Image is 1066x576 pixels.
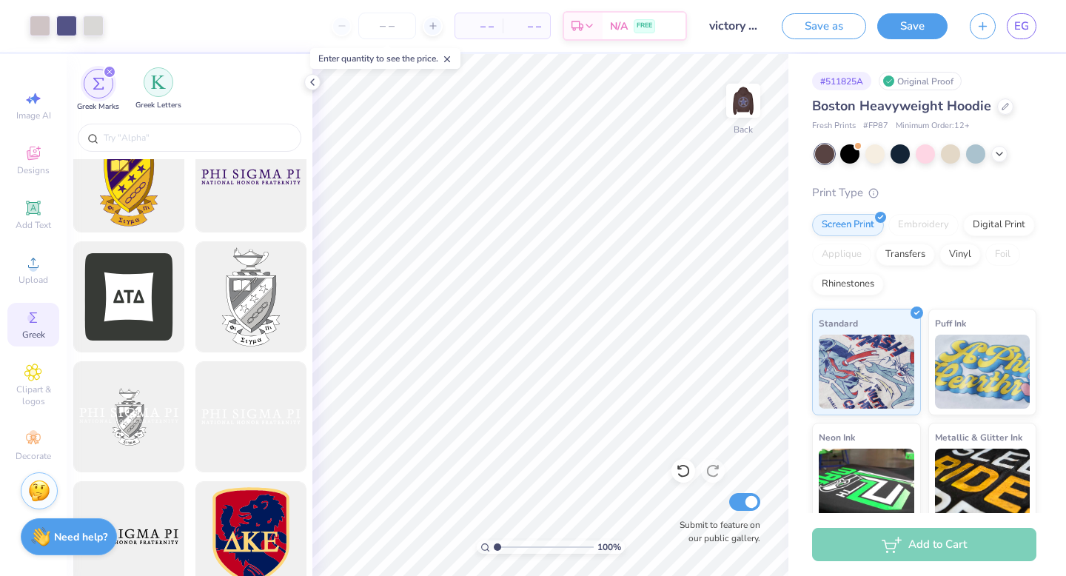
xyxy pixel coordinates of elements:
[151,75,166,90] img: Greek Letters Image
[17,164,50,176] span: Designs
[7,384,59,407] span: Clipart & logos
[728,86,758,115] img: Back
[135,100,181,111] span: Greek Letters
[812,72,871,90] div: # 511825A
[888,214,959,236] div: Embroidery
[19,274,48,286] span: Upload
[597,540,621,554] span: 100 %
[734,123,753,136] div: Back
[896,120,970,133] span: Minimum Order: 12 +
[812,120,856,133] span: Fresh Prints
[812,184,1036,201] div: Print Type
[877,13,948,39] button: Save
[22,329,45,341] span: Greek
[610,19,628,34] span: N/A
[935,315,966,331] span: Puff Ink
[985,244,1020,266] div: Foil
[54,530,107,544] strong: Need help?
[1014,18,1029,35] span: EG
[464,19,494,34] span: – –
[93,78,104,90] img: Greek Marks Image
[935,449,1030,523] img: Metallic & Glitter Ink
[879,72,962,90] div: Original Proof
[16,219,51,231] span: Add Text
[935,429,1022,445] span: Metallic & Glitter Ink
[812,214,884,236] div: Screen Print
[819,335,914,409] img: Standard
[77,69,119,113] button: filter button
[135,69,181,113] button: filter button
[812,244,871,266] div: Applique
[512,19,541,34] span: – –
[863,120,888,133] span: # FP87
[358,13,416,39] input: – –
[135,67,181,111] div: filter for Greek Letters
[698,11,771,41] input: Untitled Design
[935,335,1030,409] img: Puff Ink
[77,101,119,113] span: Greek Marks
[637,21,652,31] span: FREE
[876,244,935,266] div: Transfers
[963,214,1035,236] div: Digital Print
[782,13,866,39] button: Save as
[812,97,991,115] span: Boston Heavyweight Hoodie
[812,273,884,295] div: Rhinestones
[102,130,292,145] input: Try "Alpha"
[819,315,858,331] span: Standard
[16,450,51,462] span: Decorate
[1007,13,1036,39] a: EG
[310,48,460,69] div: Enter quantity to see the price.
[939,244,981,266] div: Vinyl
[77,69,119,113] div: filter for Greek Marks
[819,449,914,523] img: Neon Ink
[671,518,760,545] label: Submit to feature on our public gallery.
[16,110,51,121] span: Image AI
[819,429,855,445] span: Neon Ink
